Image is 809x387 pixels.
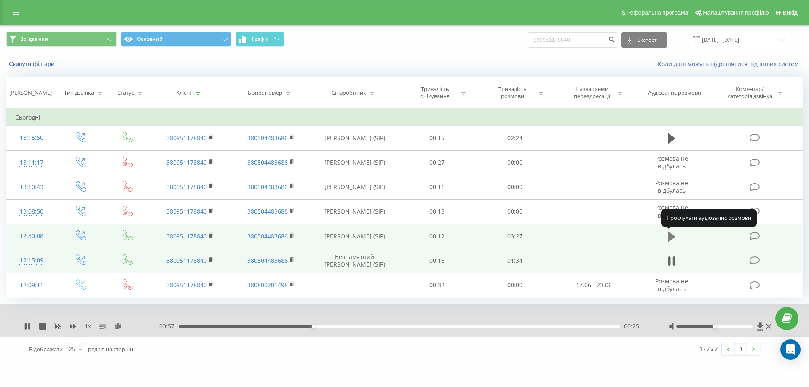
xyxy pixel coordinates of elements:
[15,203,48,220] div: 13:08:50
[648,89,701,96] div: Аудіозапис розмови
[15,179,48,195] div: 13:10:43
[20,36,48,43] span: Всі дзвінки
[569,85,614,100] div: Назва схеми переадресації
[476,199,553,224] td: 00:00
[7,109,803,126] td: Сьогодні
[166,207,207,215] a: 380951178840
[311,224,398,248] td: [PERSON_NAME] (SIP)
[166,134,207,142] a: 380951178840
[15,130,48,146] div: 13:15:50
[398,199,476,224] td: 00:13
[166,256,207,264] a: 380951178840
[247,158,288,166] a: 380504483686
[311,150,398,175] td: [PERSON_NAME] (SIP)
[476,273,553,297] td: 00:00
[6,32,117,47] button: Всі дзвінки
[312,325,315,328] div: Accessibility label
[69,345,75,353] div: 25
[166,232,207,240] a: 380951178840
[311,175,398,199] td: [PERSON_NAME] (SIP)
[311,126,398,150] td: [PERSON_NAME] (SIP)
[157,322,179,331] span: - 00:57
[398,248,476,273] td: 00:15
[624,322,639,331] span: 00:25
[9,89,52,96] div: [PERSON_NAME]
[166,158,207,166] a: 380951178840
[528,32,617,48] input: Пошук за номером
[236,32,284,47] button: Графік
[398,175,476,199] td: 00:11
[476,150,553,175] td: 00:00
[655,203,688,219] span: Розмова не відбулась
[15,228,48,244] div: 12:30:08
[64,89,94,96] div: Тип дзвінка
[398,273,476,297] td: 00:32
[621,32,667,48] button: Експорт
[713,325,716,328] div: Accessibility label
[398,150,476,175] td: 00:27
[117,89,134,96] div: Статус
[661,209,757,226] div: Прослухати аудіозапис розмови
[780,339,801,360] div: Open Intercom Messenger
[248,89,282,96] div: Бізнес номер
[15,252,48,269] div: 12:15:09
[332,89,366,96] div: Співробітник
[311,199,398,224] td: [PERSON_NAME] (SIP)
[554,273,635,297] td: 17.06 - 23.06
[476,175,553,199] td: 00:00
[247,207,288,215] a: 380504483686
[655,179,688,195] span: Розмова не відбулась
[121,32,231,47] button: Основний
[658,60,803,68] a: Коли дані можуть відрізнятися вiд інших систем
[398,126,476,150] td: 00:15
[29,345,63,353] span: Відображати
[247,232,288,240] a: 380504483686
[627,9,688,16] span: Реферальна програма
[247,183,288,191] a: 380504483686
[166,183,207,191] a: 380951178840
[247,256,288,264] a: 380504483686
[247,281,288,289] a: 380800201498
[476,224,553,248] td: 03:27
[490,85,535,100] div: Тривалість розмови
[413,85,458,100] div: Тривалість очікування
[476,248,553,273] td: 01:34
[6,60,59,68] button: Скинути фільтри
[725,85,774,100] div: Коментар/категорія дзвінка
[655,277,688,293] span: Розмова не відбулась
[166,281,207,289] a: 380951178840
[398,224,476,248] td: 00:12
[247,134,288,142] a: 380504483686
[734,343,747,355] a: 1
[176,89,192,96] div: Клієнт
[15,155,48,171] div: 13:11:17
[88,345,134,353] span: рядків на сторінці
[311,248,398,273] td: Безпамятний [PERSON_NAME] (SIP)
[252,36,268,42] span: Графік
[85,322,91,331] span: 1 x
[655,155,688,170] span: Розмова не відбулась
[15,277,48,294] div: 12:09:11
[476,126,553,150] td: 02:24
[703,9,769,16] span: Налаштування профілю
[699,344,718,353] div: 1 - 7 з 7
[783,9,798,16] span: Вихід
